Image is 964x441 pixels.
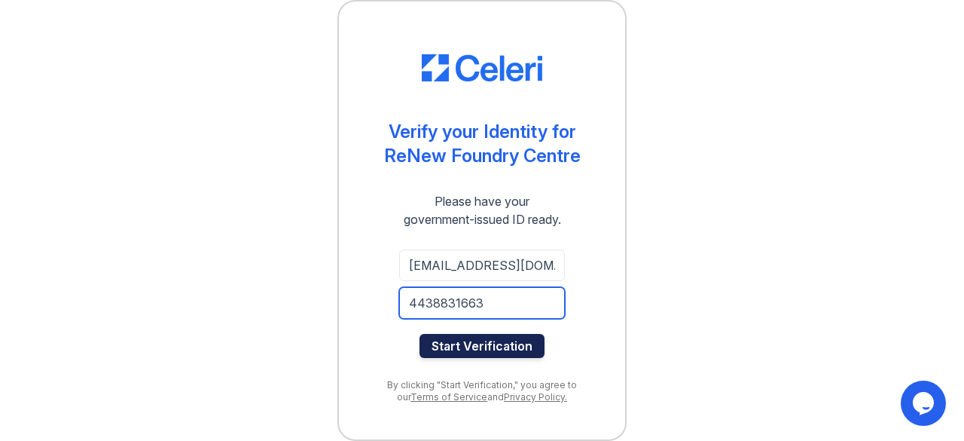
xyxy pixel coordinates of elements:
[399,250,565,281] input: Email
[410,391,487,403] a: Terms of Service
[901,381,949,426] iframe: chat widget
[504,391,567,403] a: Privacy Policy.
[369,379,595,403] div: By clicking "Start Verification," you agree to our and
[419,334,545,358] button: Start Verification
[377,192,588,228] div: Please have your government-issued ID ready.
[422,54,542,81] img: CE_Logo_Blue-a8612792a0a2168367f1c8372b55b34899dd931a85d93a1a3d3e32e68fde9ad4.png
[399,287,565,319] input: Phone
[384,120,581,168] div: Verify your Identity for ReNew Foundry Centre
